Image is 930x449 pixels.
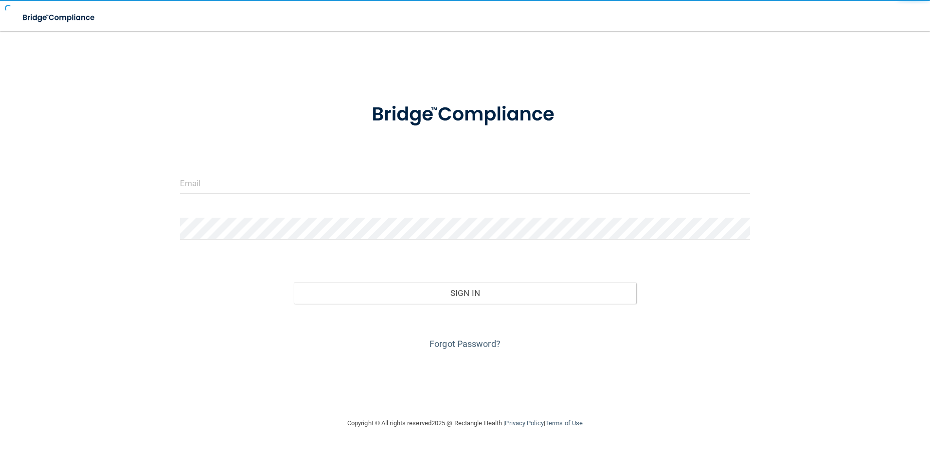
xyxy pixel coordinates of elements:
div: Copyright © All rights reserved 2025 @ Rectangle Health | | [287,408,643,439]
a: Forgot Password? [429,339,501,349]
a: Terms of Use [545,419,583,427]
a: Privacy Policy [505,419,543,427]
img: bridge_compliance_login_screen.278c3ca4.svg [15,8,104,28]
input: Email [180,172,751,194]
img: bridge_compliance_login_screen.278c3ca4.svg [352,89,578,140]
button: Sign In [294,282,636,304]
